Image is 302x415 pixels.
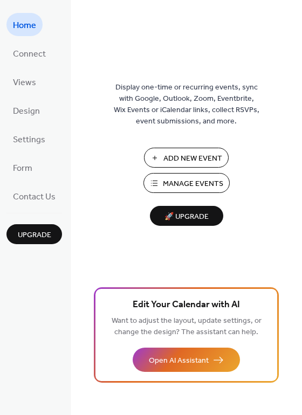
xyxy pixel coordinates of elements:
[6,41,52,65] a: Connect
[13,46,46,63] span: Connect
[6,224,62,244] button: Upgrade
[6,70,43,93] a: Views
[143,173,230,193] button: Manage Events
[150,206,223,226] button: 🚀 Upgrade
[6,184,62,207] a: Contact Us
[6,127,52,150] a: Settings
[6,99,46,122] a: Design
[6,156,39,179] a: Form
[144,148,229,168] button: Add New Event
[13,74,36,91] span: Views
[13,103,40,120] span: Design
[13,17,36,34] span: Home
[112,314,262,340] span: Want to adjust the layout, update settings, or change the design? The assistant can help.
[133,298,240,313] span: Edit Your Calendar with AI
[149,355,209,366] span: Open AI Assistant
[13,160,32,177] span: Form
[163,153,222,164] span: Add New Event
[114,82,259,127] span: Display one-time or recurring events, sync with Google, Outlook, Zoom, Eventbrite, Wix Events or ...
[156,210,217,224] span: 🚀 Upgrade
[13,189,56,205] span: Contact Us
[163,178,223,190] span: Manage Events
[18,230,51,241] span: Upgrade
[13,132,45,148] span: Settings
[6,13,43,36] a: Home
[133,348,240,372] button: Open AI Assistant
